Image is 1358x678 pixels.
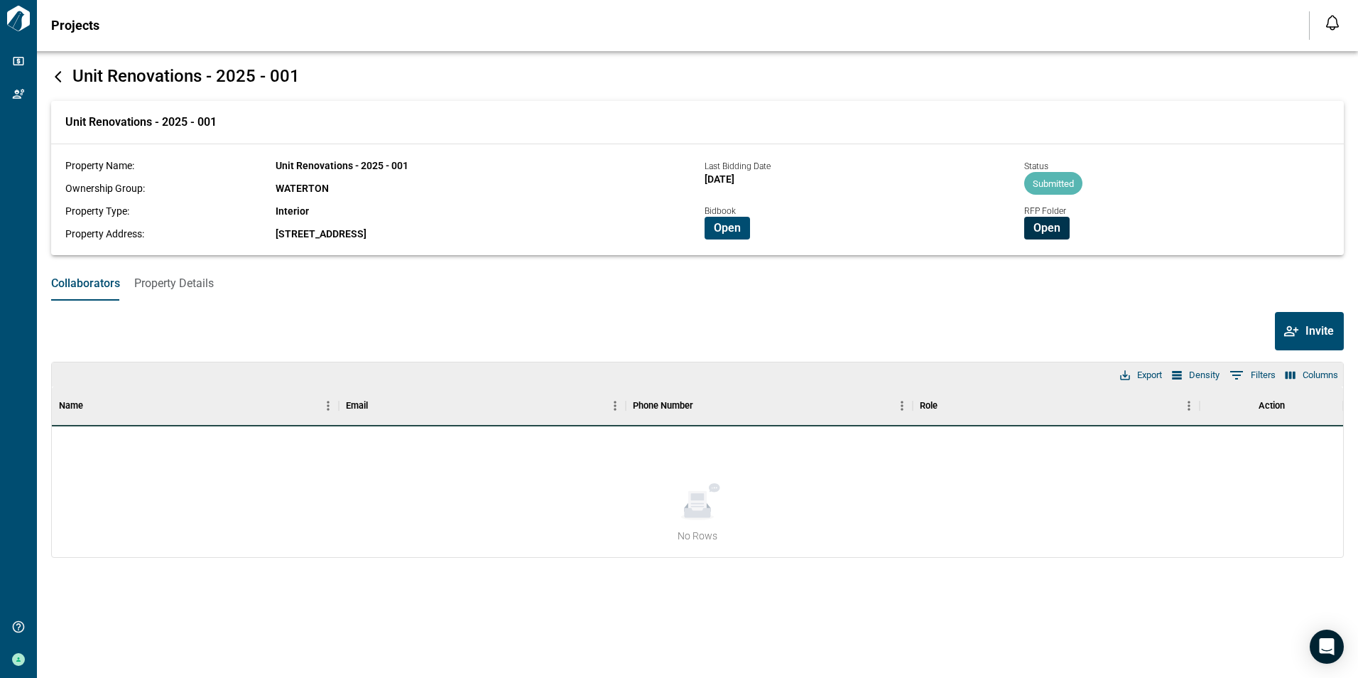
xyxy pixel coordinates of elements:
button: Open notification feed [1321,11,1344,34]
button: Menu [604,395,626,416]
span: Collaborators [51,276,120,291]
button: Menu [1178,395,1200,416]
span: Property Type: [65,205,129,217]
button: Sort [368,396,388,416]
a: Open [1024,220,1070,234]
div: Phone Number [626,386,913,426]
span: Property Name: [65,160,134,171]
span: Projects [51,18,99,33]
div: Action [1259,386,1285,426]
span: RFP Folder [1024,206,1066,216]
span: Submitted [1024,178,1082,189]
span: Interior [276,205,309,217]
span: Invite [1305,324,1334,338]
span: Bidbook [705,206,736,216]
span: [STREET_ADDRESS] [276,228,366,240]
span: [DATE] [705,173,734,185]
div: base tabs [37,267,1358,301]
button: Sort [938,396,957,416]
span: Unit Renovations - 2025 - 001 [72,66,300,86]
button: Sort [83,396,103,416]
span: Unit Renovations - 2025 - 001 [276,160,408,171]
div: Open Intercom Messenger [1310,630,1344,664]
span: No Rows [678,529,717,543]
button: Sort [693,396,713,416]
button: Show filters [1226,364,1279,387]
button: Select columns [1282,366,1342,384]
span: Last Bidding Date [705,161,771,171]
button: Menu [317,395,339,416]
button: Open [705,217,750,240]
span: Status [1024,161,1048,171]
button: Open [1024,217,1070,240]
div: Action [1200,386,1343,426]
div: Name [52,386,339,426]
div: Phone Number [633,386,693,426]
button: Export [1117,366,1166,384]
span: Property Address: [65,228,144,240]
div: Email [339,386,626,426]
a: Open [705,220,750,234]
span: Property Details [134,276,214,291]
div: Email [346,386,368,426]
span: Open [714,221,741,235]
span: Unit Renovations - 2025 - 001 [65,115,217,129]
button: Invite [1275,312,1344,350]
div: Role [913,386,1200,426]
button: Density [1168,366,1223,384]
button: Menu [891,395,913,416]
div: Name [59,386,83,426]
span: Ownership Group: [65,183,145,194]
span: Open [1033,221,1060,235]
div: Role [920,386,938,426]
span: WATERTON [276,183,329,194]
